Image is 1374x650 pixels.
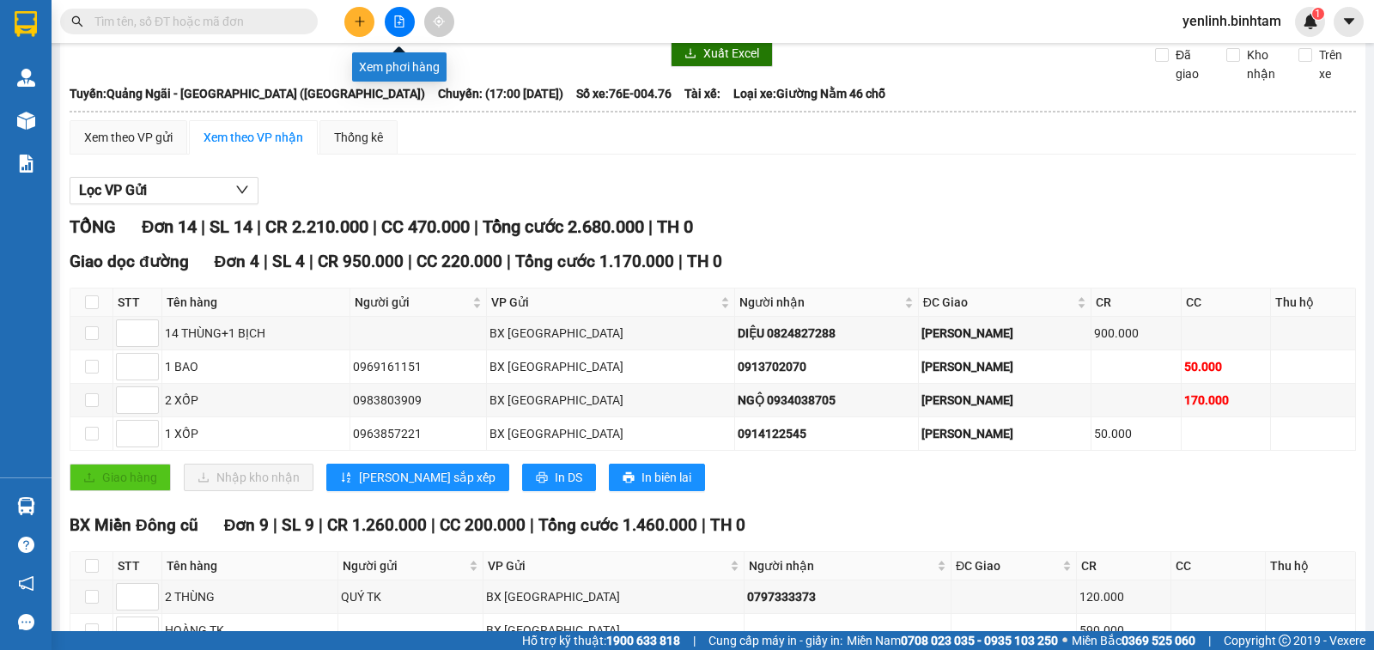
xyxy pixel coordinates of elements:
span: VP Gửi [491,293,716,312]
span: Người gửi [343,556,465,575]
span: Đơn 9 [224,515,270,535]
div: BX [GEOGRAPHIC_DATA] [486,621,741,640]
span: VP Gửi [488,556,727,575]
input: Tìm tên, số ĐT hoặc mã đơn [94,12,297,31]
span: | [678,252,683,271]
span: yenlinh.binhtam [1169,10,1295,32]
span: | [309,252,313,271]
span: | [319,515,323,535]
button: sort-ascending[PERSON_NAME] sắp xếp [326,464,509,491]
span: In DS [555,468,582,487]
span: | [702,515,706,535]
th: Thu hộ [1266,552,1356,580]
div: Xem theo VP gửi [84,128,173,147]
span: plus [354,15,366,27]
span: Người gửi [355,293,469,312]
span: Miền Bắc [1072,631,1195,650]
span: CC 220.000 [416,252,502,271]
strong: 0369 525 060 [1122,634,1195,647]
div: 0963857221 [353,424,483,443]
img: solution-icon [17,155,35,173]
b: Tuyến: Quảng Ngãi - [GEOGRAPHIC_DATA] ([GEOGRAPHIC_DATA]) [70,87,425,100]
td: BX Quảng Ngãi [487,417,734,451]
span: copyright [1279,635,1291,647]
td: BX Quảng Ngãi [483,580,745,614]
span: Lọc VP Gửi [79,179,147,201]
div: NGỘ 0934038705 [738,391,915,410]
span: ĐC Giao [956,556,1059,575]
button: aim [424,7,454,37]
span: CR 2.210.000 [265,216,368,237]
span: [PERSON_NAME] sắp xếp [359,468,495,487]
button: downloadNhập kho nhận [184,464,313,491]
div: 0913702070 [738,357,915,376]
span: message [18,614,34,630]
div: 170.000 [1184,391,1268,410]
span: CC 200.000 [440,515,526,535]
div: 1 XỐP [165,424,347,443]
span: ⚪️ [1062,637,1067,644]
div: HOÀNG TK [165,621,335,640]
span: CR 1.260.000 [327,515,427,535]
span: notification [18,575,34,592]
th: Thu hộ [1271,289,1356,317]
span: | [264,252,268,271]
span: | [431,515,435,535]
th: STT [113,289,162,317]
span: Trên xe [1312,46,1357,83]
span: Đơn 14 [142,216,197,237]
th: CR [1091,289,1181,317]
div: 0983803909 [353,391,483,410]
span: | [408,252,412,271]
span: Giao dọc đường [70,252,189,271]
span: TỔNG [70,216,116,237]
div: [PERSON_NAME] [921,324,1089,343]
button: downloadXuất Excel [671,39,773,67]
span: file-add [393,15,405,27]
div: BX [GEOGRAPHIC_DATA] [489,424,731,443]
span: down [235,183,249,197]
span: printer [536,471,548,485]
th: CC [1182,289,1271,317]
div: QUÝ TK [341,587,479,606]
span: | [474,216,478,237]
span: question-circle [18,537,34,553]
span: Miền Nam [847,631,1058,650]
div: 590.000 [1079,621,1168,640]
span: | [201,216,205,237]
span: TH 0 [687,252,722,271]
span: Xuất Excel [703,44,759,63]
img: logo-vxr [15,11,37,37]
th: Tên hàng [162,552,338,580]
span: SL 4 [272,252,305,271]
img: warehouse-icon [17,69,35,87]
span: caret-down [1341,14,1357,29]
div: 120.000 [1079,587,1168,606]
span: aim [433,15,445,27]
div: 0969161151 [353,357,483,376]
div: DIỆU 0824827288 [738,324,915,343]
div: [PERSON_NAME] [921,391,1089,410]
span: | [1208,631,1211,650]
span: 1 [1315,8,1321,20]
span: Người nhận [749,556,933,575]
span: Loại xe: Giường Nằm 46 chỗ [733,84,885,103]
span: In biên lai [641,468,691,487]
span: CR 950.000 [318,252,404,271]
div: Xem theo VP nhận [204,128,303,147]
div: BX [GEOGRAPHIC_DATA] [489,357,731,376]
td: BX Quảng Ngãi [487,384,734,417]
span: download [684,47,696,61]
span: TH 0 [710,515,745,535]
button: caret-down [1334,7,1364,37]
div: Thống kê [334,128,383,147]
div: 0914122545 [738,424,915,443]
th: STT [113,552,162,580]
span: Người nhận [739,293,901,312]
span: TH 0 [657,216,693,237]
th: Tên hàng [162,289,350,317]
span: printer [623,471,635,485]
span: Tài xế: [684,84,720,103]
span: Tổng cước 2.680.000 [483,216,644,237]
span: | [373,216,377,237]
